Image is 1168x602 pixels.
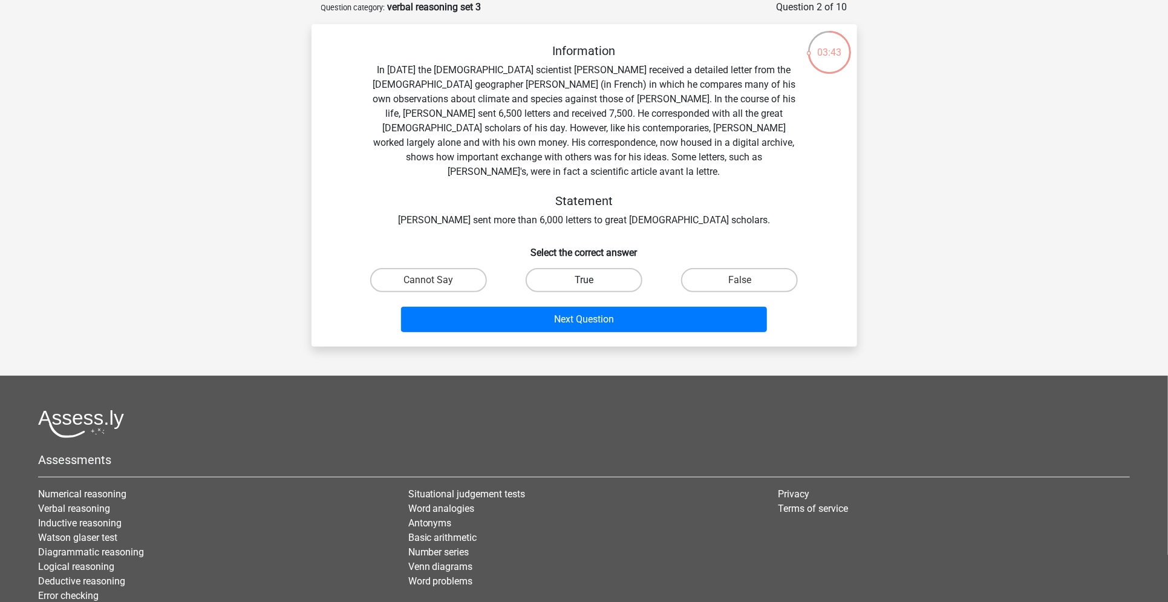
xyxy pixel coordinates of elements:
[38,503,110,514] a: Verbal reasoning
[370,44,799,58] h5: Information
[370,268,487,292] label: Cannot Say
[38,488,126,500] a: Numerical reasoning
[388,1,481,13] strong: verbal reasoning set 3
[778,503,848,514] a: Terms of service
[370,194,799,208] h5: Statement
[331,44,838,227] div: In [DATE] the [DEMOGRAPHIC_DATA] scientist [PERSON_NAME] received a detailed letter from the [DEM...
[526,268,642,292] label: True
[681,268,798,292] label: False
[38,532,117,543] a: Watson glaser test
[408,488,526,500] a: Situational judgement tests
[807,30,852,60] div: 03:43
[408,532,477,543] a: Basic arithmetic
[408,546,469,558] a: Number series
[408,517,452,529] a: Antonyms
[38,590,99,601] a: Error checking
[408,561,473,572] a: Venn diagrams
[778,488,809,500] a: Privacy
[408,503,475,514] a: Word analogies
[401,307,767,332] button: Next Question
[321,3,385,12] small: Question category:
[38,453,1130,467] h5: Assessments
[38,546,144,558] a: Diagrammatic reasoning
[408,575,473,587] a: Word problems
[331,237,838,258] h6: Select the correct answer
[38,517,122,529] a: Inductive reasoning
[38,410,124,438] img: Assessly logo
[38,575,125,587] a: Deductive reasoning
[38,561,114,572] a: Logical reasoning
